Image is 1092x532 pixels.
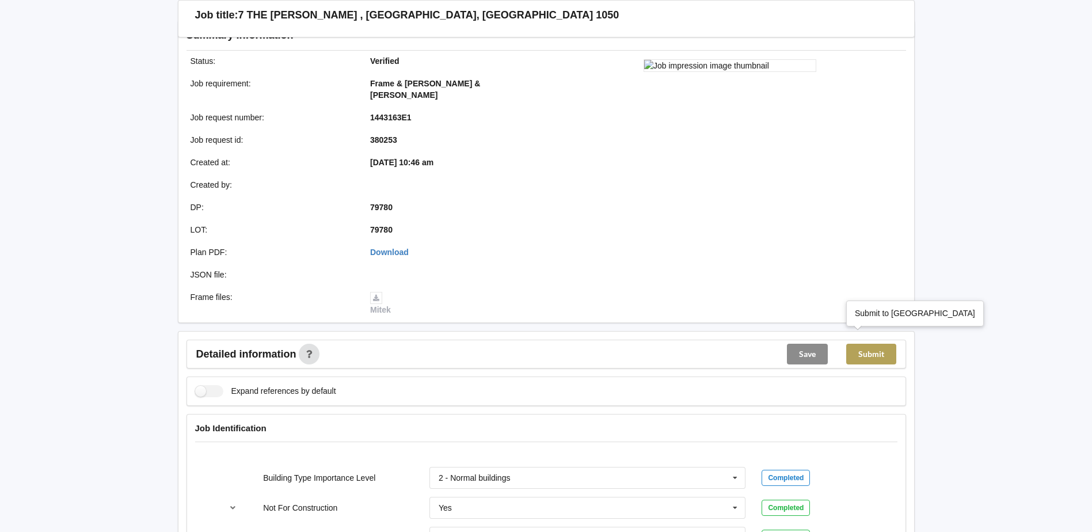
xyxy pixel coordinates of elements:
div: Status : [182,55,363,67]
div: 2 - Normal buildings [439,474,511,482]
img: Job impression image thumbnail [644,59,816,72]
button: reference-toggle [222,497,244,518]
h3: 7 THE [PERSON_NAME] , [GEOGRAPHIC_DATA], [GEOGRAPHIC_DATA] 1050 [238,9,619,22]
a: Download [370,248,409,257]
div: Created by : [182,179,363,191]
a: Mitek [370,292,391,314]
div: Job requirement : [182,78,363,101]
b: 79780 [370,225,393,234]
h4: Job Identification [195,423,897,434]
b: Frame & [PERSON_NAME] & [PERSON_NAME] [370,79,480,100]
div: Job request id : [182,134,363,146]
b: Verified [370,56,399,66]
div: Completed [762,500,810,516]
h3: Job title: [195,9,238,22]
div: Submit to [GEOGRAPHIC_DATA] [855,307,975,319]
b: 1443163E1 [370,113,412,122]
b: 380253 [370,135,397,145]
div: LOT : [182,224,363,235]
div: Yes [439,504,452,512]
span: Detailed information [196,349,296,359]
div: Plan PDF : [182,246,363,258]
label: Building Type Importance Level [263,473,375,482]
div: Completed [762,470,810,486]
div: Created at : [182,157,363,168]
b: [DATE] 10:46 am [370,158,433,167]
div: Frame files : [182,291,363,316]
label: Not For Construction [263,503,337,512]
label: Expand references by default [195,385,336,397]
button: Submit [846,344,896,364]
b: 79780 [370,203,393,212]
div: JSON file : [182,269,363,280]
div: Job request number : [182,112,363,123]
div: DP : [182,202,363,213]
